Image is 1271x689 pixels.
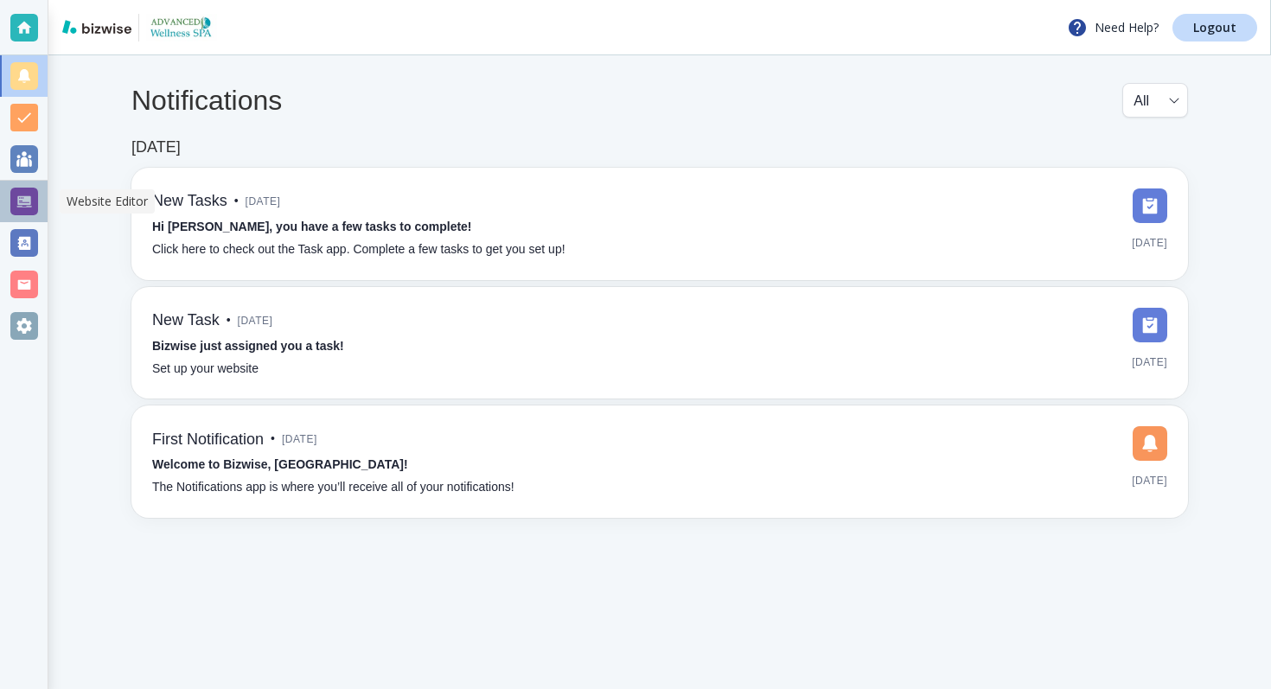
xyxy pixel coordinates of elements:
h6: New Task [152,311,220,330]
h4: Notifications [131,84,282,117]
p: Logout [1193,22,1236,34]
h6: First Notification [152,431,264,450]
a: New Task•[DATE]Bizwise just assigned you a task!Set up your website[DATE] [131,287,1188,399]
p: The Notifications app is where you’ll receive all of your notifications! [152,478,514,497]
span: [DATE] [1132,230,1167,256]
span: [DATE] [1132,349,1167,375]
p: Set up your website [152,360,259,379]
a: New Tasks•[DATE]Hi [PERSON_NAME], you have a few tasks to complete!Click here to check out the Ta... [131,168,1188,280]
a: First Notification•[DATE]Welcome to Bizwise, [GEOGRAPHIC_DATA]!The Notifications app is where you... [131,405,1188,518]
p: • [227,311,231,330]
span: [DATE] [282,426,317,452]
h6: [DATE] [131,138,181,157]
span: [DATE] [246,188,281,214]
p: Click here to check out the Task app. Complete a few tasks to get you set up! [152,240,565,259]
img: DashboardSidebarNotification.svg [1133,426,1167,461]
img: bizwise [62,20,131,34]
span: [DATE] [238,308,273,334]
img: DashboardSidebarTasks.svg [1133,308,1167,342]
img: DashboardSidebarTasks.svg [1133,188,1167,223]
strong: Bizwise just assigned you a task! [152,339,344,353]
p: Website Editor [67,193,148,210]
img: Advanced Wellness Spa [146,14,217,41]
h6: New Tasks [152,192,227,211]
p: Need Help? [1067,17,1159,38]
strong: Welcome to Bizwise, [GEOGRAPHIC_DATA]! [152,457,408,471]
a: Logout [1172,14,1257,41]
span: [DATE] [1132,468,1167,494]
strong: Hi [PERSON_NAME], you have a few tasks to complete! [152,220,472,233]
p: • [234,192,239,211]
p: • [271,430,275,449]
div: All [1134,84,1177,117]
